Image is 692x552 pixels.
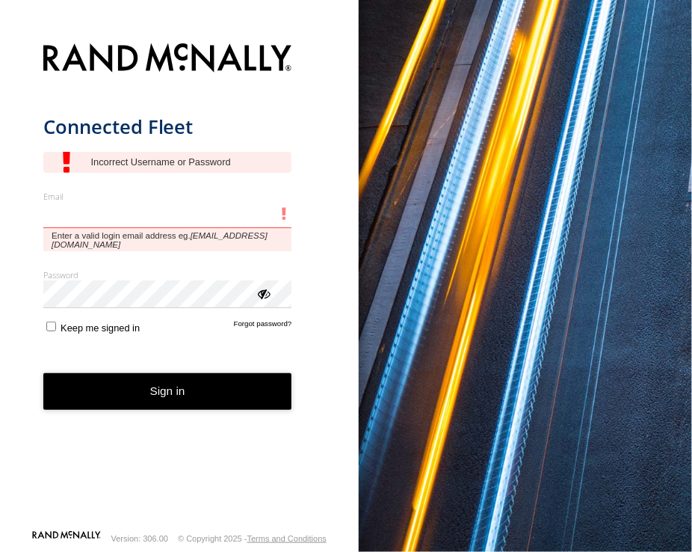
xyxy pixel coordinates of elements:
[247,534,327,543] a: Terms and Conditions
[43,114,292,139] h1: Connected Fleet
[43,228,292,251] span: Enter a valid login email address eg.
[43,191,292,202] label: Email
[43,34,316,530] form: main
[32,531,101,546] a: Visit our Website
[43,269,292,280] label: Password
[61,322,140,334] span: Keep me signed in
[111,534,168,543] div: Version: 306.00
[46,322,56,331] input: Keep me signed in
[43,40,292,79] img: Rand McNally
[52,231,268,249] em: [EMAIL_ADDRESS][DOMAIN_NAME]
[234,319,292,334] a: Forgot password?
[43,373,292,410] button: Sign in
[256,286,271,301] div: ViewPassword
[178,534,327,543] div: © Copyright 2025 -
